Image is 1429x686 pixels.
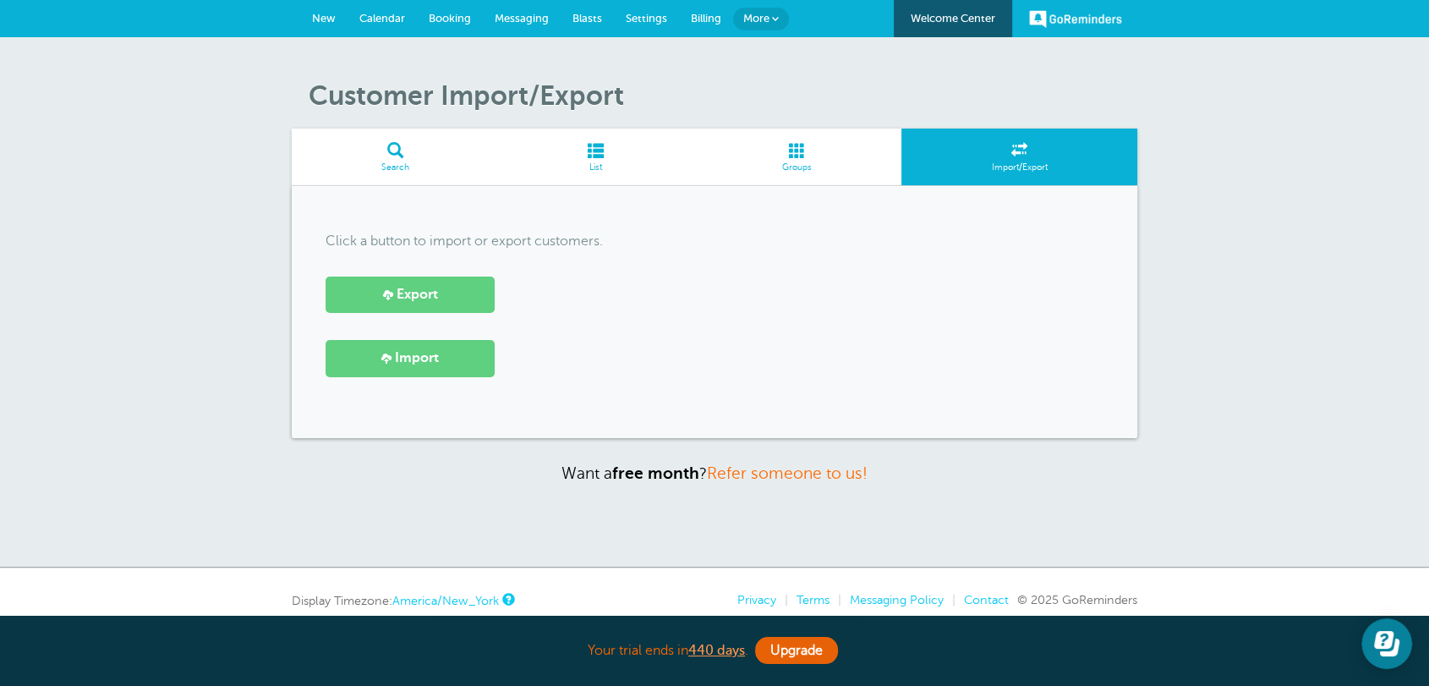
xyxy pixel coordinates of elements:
[776,593,788,607] li: |
[707,464,868,482] a: Refer someone to us!
[508,162,684,173] span: List
[429,12,471,25] span: Booking
[300,162,491,173] span: Search
[944,593,955,607] li: |
[502,594,512,605] a: This is the timezone being used to display dates and times to you on this device. Click the timez...
[572,12,602,25] span: Blasts
[292,464,1137,483] p: Want a ?
[737,593,776,606] a: Privacy
[1361,618,1412,669] iframe: Resource center
[326,277,495,313] a: Export
[829,593,841,607] li: |
[701,162,894,173] span: Groups
[495,12,549,25] span: Messaging
[797,593,829,606] a: Terms
[691,12,721,25] span: Billing
[326,340,495,376] a: Import
[359,12,405,25] span: Calendar
[395,350,439,366] span: Import
[312,12,336,25] span: New
[693,129,902,185] a: Groups
[397,287,438,303] span: Export
[733,8,789,30] a: More
[292,633,1137,669] div: Your trial ends in .
[612,464,699,482] strong: free month
[910,162,1129,173] span: Import/Export
[309,80,1137,112] h1: Customer Import/Export
[500,129,693,185] a: List
[626,12,667,25] span: Settings
[688,643,745,658] a: 440 days
[392,594,499,607] a: America/New_York
[292,593,512,608] div: Display Timezone:
[743,12,769,25] span: More
[755,637,838,664] a: Upgrade
[964,593,1009,606] a: Contact
[850,593,944,606] a: Messaging Policy
[292,129,500,185] a: Search
[326,233,1103,250] p: Click a button to import or export customers.
[1017,593,1137,606] span: © 2025 GoReminders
